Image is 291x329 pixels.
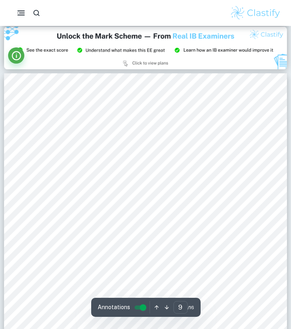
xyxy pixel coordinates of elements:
button: Info [8,47,24,64]
span: Annotations [98,303,130,312]
span: / 16 [188,304,194,311]
img: Ad [4,27,287,69]
img: Clastify logo [230,5,281,21]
